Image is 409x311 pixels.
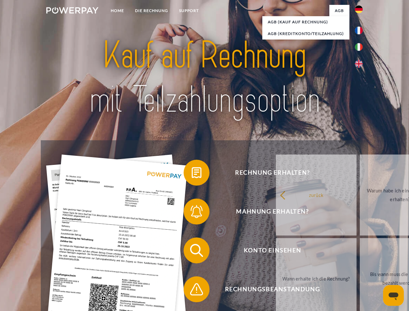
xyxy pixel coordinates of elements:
[355,43,363,51] img: it
[62,31,347,124] img: title-powerpay_de.svg
[188,242,205,259] img: qb_search.svg
[188,281,205,297] img: qb_warning.svg
[184,276,352,302] button: Rechnungsbeanstandung
[188,203,205,220] img: qb_bell.svg
[46,7,98,14] img: logo-powerpay-white.svg
[355,27,363,34] img: fr
[262,28,349,40] a: AGB (Kreditkonto/Teilzahlung)
[188,165,205,181] img: qb_bill.svg
[174,5,204,17] a: SUPPORT
[130,5,174,17] a: DIE RECHNUNG
[184,199,352,225] button: Mahnung erhalten?
[355,60,363,68] img: en
[184,237,352,263] button: Konto einsehen
[329,5,349,17] a: agb
[262,16,349,28] a: AGB (Kauf auf Rechnung)
[383,285,404,306] iframe: Schaltfläche zum Öffnen des Messaging-Fensters
[105,5,130,17] a: Home
[184,160,352,186] button: Rechnung erhalten?
[355,6,363,13] img: de
[280,190,353,199] div: zurück
[280,274,353,283] div: Wann erhalte ich die Rechnung?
